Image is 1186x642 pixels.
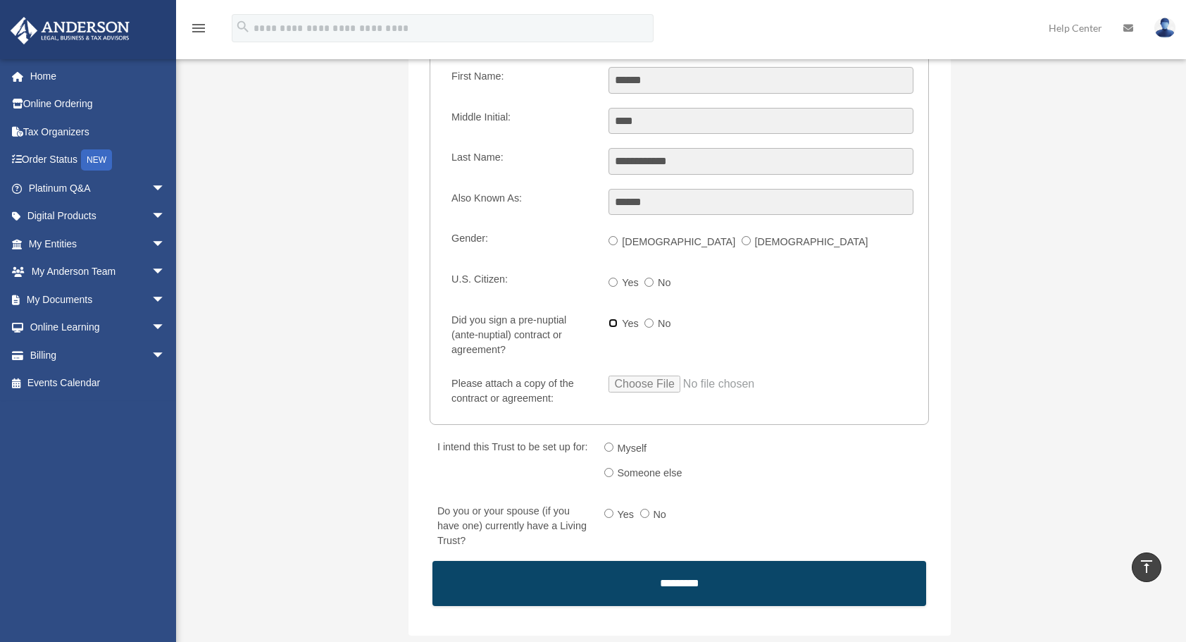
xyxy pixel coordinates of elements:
div: NEW [81,149,112,171]
a: Online Ordering [10,90,187,118]
label: Also Known As: [445,189,597,216]
a: Events Calendar [10,369,187,397]
label: Please attach a copy of the contract or agreement: [445,374,597,409]
a: menu [190,25,207,37]
label: Yes [618,272,644,295]
a: My Anderson Teamarrow_drop_down [10,258,187,286]
i: search [235,19,251,35]
a: vertical_align_top [1132,553,1161,582]
img: User Pic [1154,18,1175,38]
span: arrow_drop_down [151,202,180,231]
label: No [654,313,677,335]
span: arrow_drop_down [151,258,180,287]
a: My Entitiesarrow_drop_down [10,230,187,258]
a: Order StatusNEW [10,146,187,175]
a: My Documentsarrow_drop_down [10,285,187,314]
i: vertical_align_top [1138,558,1155,575]
label: Yes [618,313,644,335]
a: Digital Productsarrow_drop_down [10,202,187,230]
a: Online Learningarrow_drop_down [10,314,187,342]
label: No [649,504,673,526]
label: First Name: [445,67,597,94]
label: Myself [613,438,653,460]
label: Do you or your spouse (if you have one) currently have a Living Trust? [431,502,592,551]
label: Someone else [613,463,688,486]
span: arrow_drop_down [151,230,180,259]
label: Middle Initial: [445,108,597,135]
label: Did you sign a pre-nuptial (ante-nuptial) contract or agreement? [445,311,597,360]
label: No [654,272,677,295]
span: arrow_drop_down [151,174,180,203]
i: menu [190,20,207,37]
label: Yes [613,504,640,526]
label: I intend this Trust to be set up for: [431,438,592,488]
a: Platinum Q&Aarrow_drop_down [10,174,187,202]
a: Home [10,62,187,90]
label: U.S. Citizen: [445,270,597,297]
label: [DEMOGRAPHIC_DATA] [751,231,874,254]
span: arrow_drop_down [151,341,180,370]
label: Last Name: [445,148,597,175]
span: arrow_drop_down [151,314,180,342]
label: Gender: [445,229,597,256]
a: Tax Organizers [10,118,187,146]
img: Anderson Advisors Platinum Portal [6,17,134,44]
a: Billingarrow_drop_down [10,341,187,369]
span: arrow_drop_down [151,285,180,314]
label: [DEMOGRAPHIC_DATA] [618,231,741,254]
